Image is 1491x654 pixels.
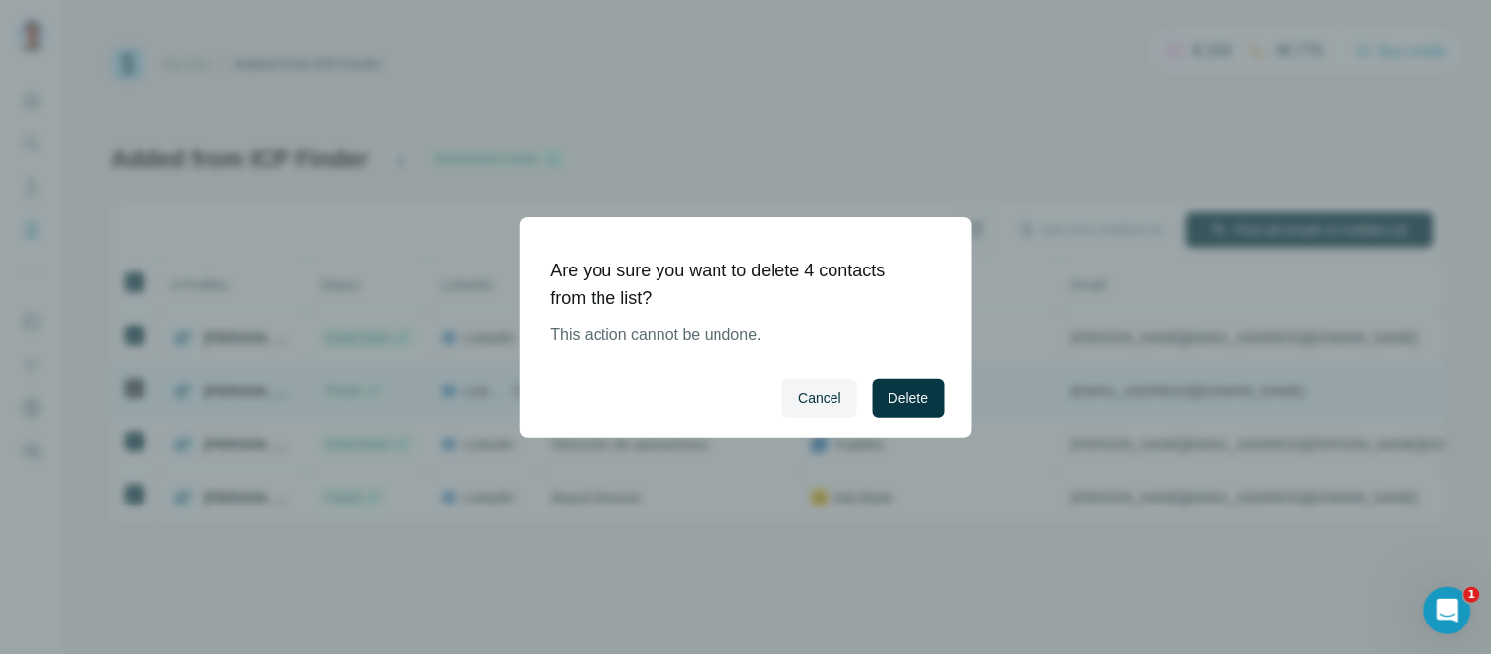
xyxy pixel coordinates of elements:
[889,388,928,408] span: Delete
[798,388,841,408] span: Cancel
[551,324,925,347] p: This action cannot be undone.
[1464,587,1480,603] span: 1
[782,379,857,418] button: Cancel
[873,379,944,418] button: Delete
[1424,587,1471,634] iframe: Intercom live chat
[551,257,925,312] h1: Are you sure you want to delete 4 contacts from the list?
